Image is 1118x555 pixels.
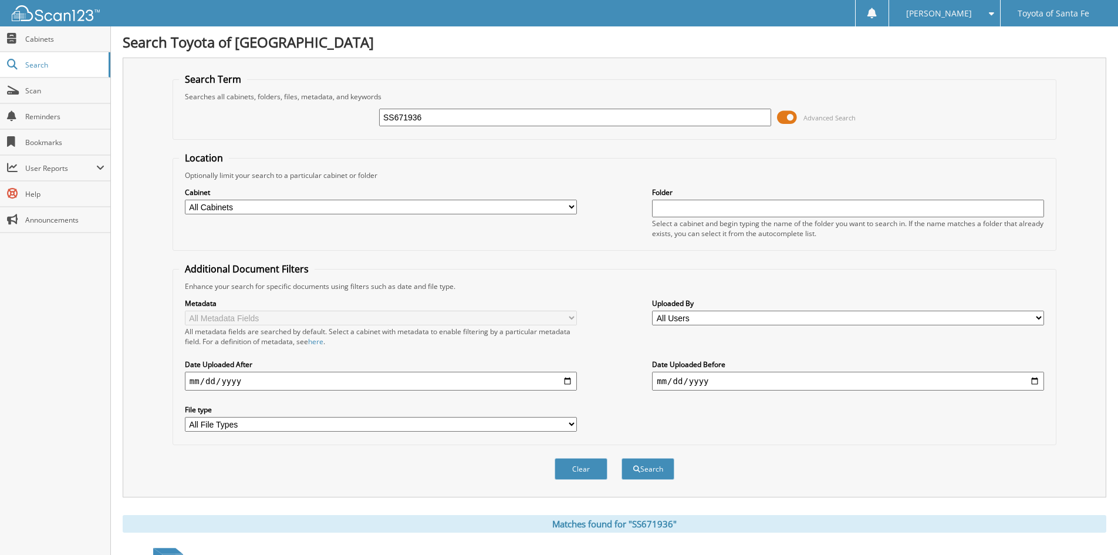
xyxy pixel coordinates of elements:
[185,298,577,308] label: Metadata
[25,112,104,122] span: Reminders
[555,458,607,480] button: Clear
[25,86,104,96] span: Scan
[185,372,577,391] input: start
[185,327,577,347] div: All metadata fields are searched by default. Select a cabinet with metadata to enable filtering b...
[652,187,1044,197] label: Folder
[1018,10,1089,17] span: Toyota of Santa Fe
[179,92,1050,102] div: Searches all cabinets, folders, files, metadata, and keywords
[25,189,104,199] span: Help
[652,298,1044,308] label: Uploaded By
[123,32,1106,52] h1: Search Toyota of [GEOGRAPHIC_DATA]
[123,515,1106,533] div: Matches found for "SS671936"
[25,60,103,70] span: Search
[308,337,323,347] a: here
[12,5,100,21] img: scan123-logo-white.svg
[185,187,577,197] label: Cabinet
[25,137,104,147] span: Bookmarks
[185,359,577,369] label: Date Uploaded After
[25,215,104,225] span: Announcements
[179,263,315,275] legend: Additional Document Filters
[652,359,1044,369] label: Date Uploaded Before
[803,113,856,122] span: Advanced Search
[25,163,96,173] span: User Reports
[652,218,1044,238] div: Select a cabinet and begin typing the name of the folder you want to search in. If the name match...
[179,281,1050,291] div: Enhance your search for specific documents using filters such as date and file type.
[185,405,577,415] label: File type
[906,10,972,17] span: [PERSON_NAME]
[622,458,674,480] button: Search
[179,73,247,86] legend: Search Term
[652,372,1044,391] input: end
[179,152,229,164] legend: Location
[179,170,1050,180] div: Optionally limit your search to a particular cabinet or folder
[25,34,104,44] span: Cabinets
